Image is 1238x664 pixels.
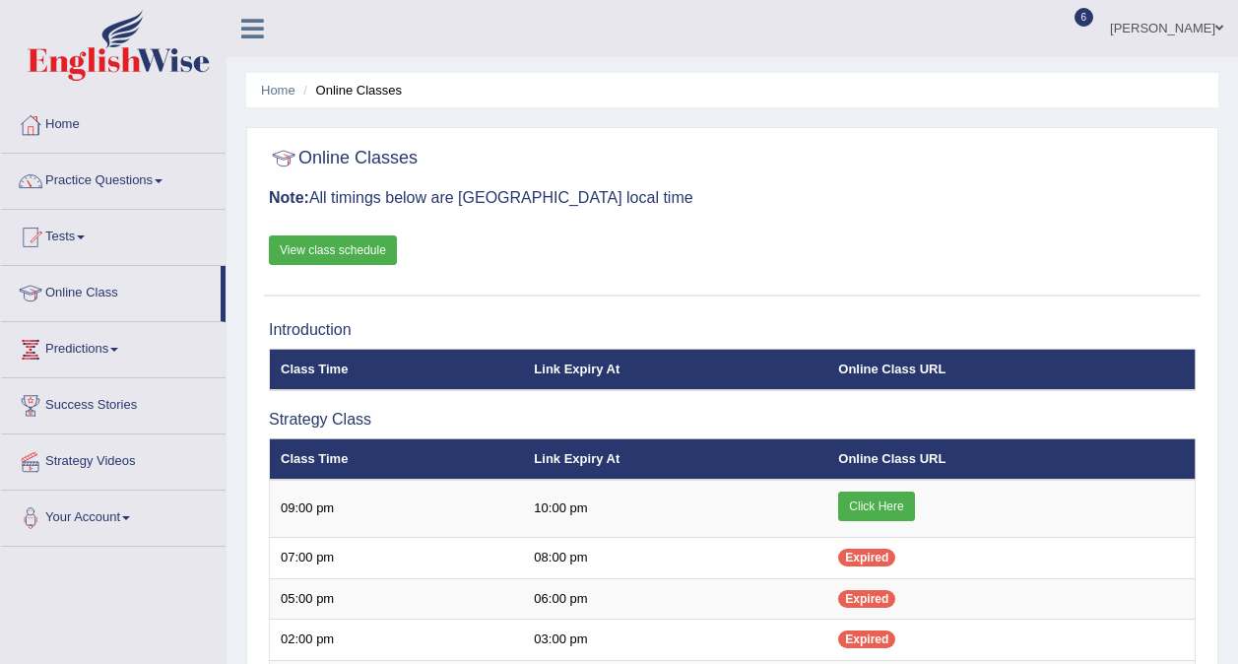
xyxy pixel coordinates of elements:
[523,578,827,620] td: 06:00 pm
[270,480,524,538] td: 09:00 pm
[269,235,397,265] a: View class schedule
[270,538,524,579] td: 07:00 pm
[838,590,895,608] span: Expired
[298,81,402,100] li: Online Classes
[1,154,226,203] a: Practice Questions
[270,578,524,620] td: 05:00 pm
[1,98,226,147] a: Home
[270,438,524,480] th: Class Time
[1,434,226,484] a: Strategy Videos
[523,620,827,661] td: 03:00 pm
[269,189,1196,207] h3: All timings below are [GEOGRAPHIC_DATA] local time
[269,144,418,173] h2: Online Classes
[270,620,524,661] td: 02:00 pm
[838,549,895,566] span: Expired
[269,411,1196,429] h3: Strategy Class
[523,538,827,579] td: 08:00 pm
[523,438,827,480] th: Link Expiry At
[838,492,914,521] a: Click Here
[838,631,895,648] span: Expired
[1,491,226,540] a: Your Account
[1,378,226,428] a: Success Stories
[1,210,226,259] a: Tests
[1,266,221,315] a: Online Class
[1,322,226,371] a: Predictions
[827,438,1195,480] th: Online Class URL
[827,349,1195,390] th: Online Class URL
[1075,8,1094,27] span: 6
[523,349,827,390] th: Link Expiry At
[523,480,827,538] td: 10:00 pm
[270,349,524,390] th: Class Time
[269,189,309,206] b: Note:
[261,83,295,98] a: Home
[269,321,1196,339] h3: Introduction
